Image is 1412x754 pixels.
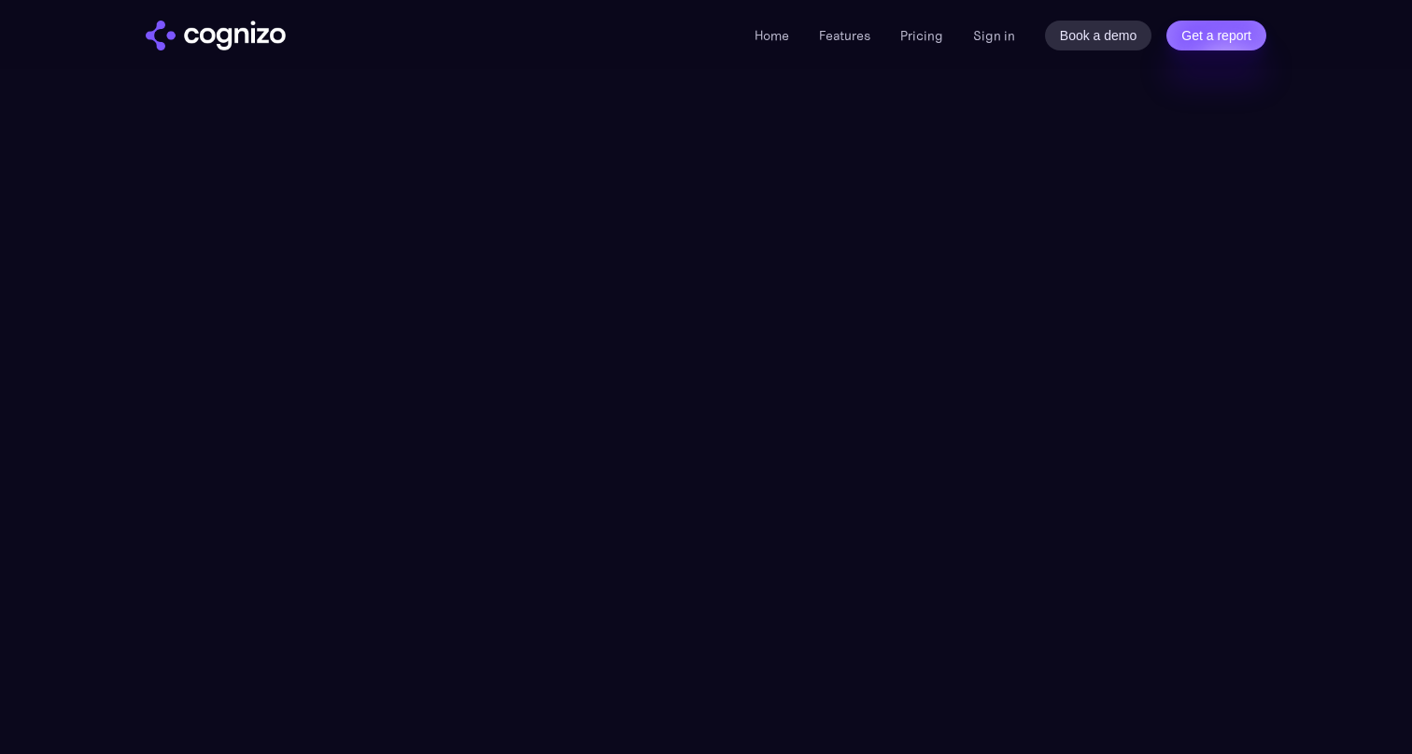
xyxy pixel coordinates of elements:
[900,27,943,44] a: Pricing
[1166,21,1266,50] a: Get a report
[819,27,870,44] a: Features
[146,21,286,50] img: cognizo logo
[973,24,1015,47] a: Sign in
[146,21,286,50] a: home
[755,27,789,44] a: Home
[1045,21,1152,50] a: Book a demo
